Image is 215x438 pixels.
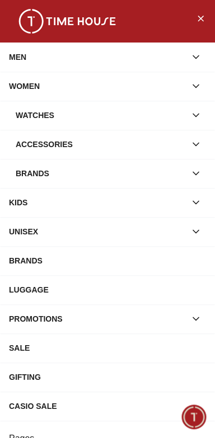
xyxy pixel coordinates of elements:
div: GIFTING [9,367,206,387]
div: Watches [16,105,186,125]
div: WOMEN [9,76,186,96]
div: LUGGAGE [9,280,206,300]
div: MEN [9,47,186,67]
div: BRANDS [9,251,206,271]
button: Close Menu [191,9,209,27]
div: PROMOTIONS [9,309,186,329]
div: Chat Widget [182,405,207,430]
div: Accessories [16,134,186,154]
div: UNISEX [9,222,186,242]
div: SALE [9,338,206,358]
div: CASIO SALE [9,396,206,416]
div: KIDS [9,192,186,213]
img: ... [11,9,123,34]
div: Brands [16,163,186,183]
